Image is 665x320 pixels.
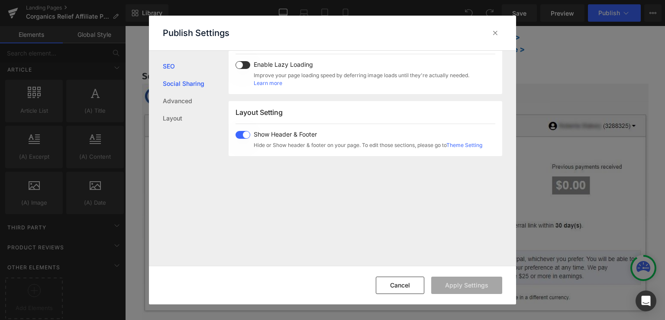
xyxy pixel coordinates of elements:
[141,19,353,28] font: If you already have an affiliate account with us you may
[17,44,293,56] b: Screenshot of Our Corganics Relief Affiliate Program Dashboard
[17,5,523,18] p: Our affiliate program is managed through Refersion.
[163,75,229,92] a: Social Sharing
[446,142,482,148] a: Theme Setting
[353,19,400,28] a: log in here >
[636,291,656,311] div: Open Intercom Messenger
[254,141,482,149] span: Hide or Show header & footer on your page. To edit those sections, please go to
[254,79,282,87] a: Learn more
[163,58,229,75] a: SEO
[254,61,469,68] span: Enable Lazy Loading
[254,131,482,138] span: Show Header & Footer
[163,92,229,110] a: Advanced
[163,28,229,38] p: Publish Settings
[376,277,424,294] button: Cancel
[254,72,469,79] span: Improve your page loading speed by deferring image loads until they're actually needed.
[341,7,395,16] a: Sign up here >
[431,277,502,294] button: Apply Settings
[236,108,283,117] span: Layout Setting
[163,110,229,127] a: Layout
